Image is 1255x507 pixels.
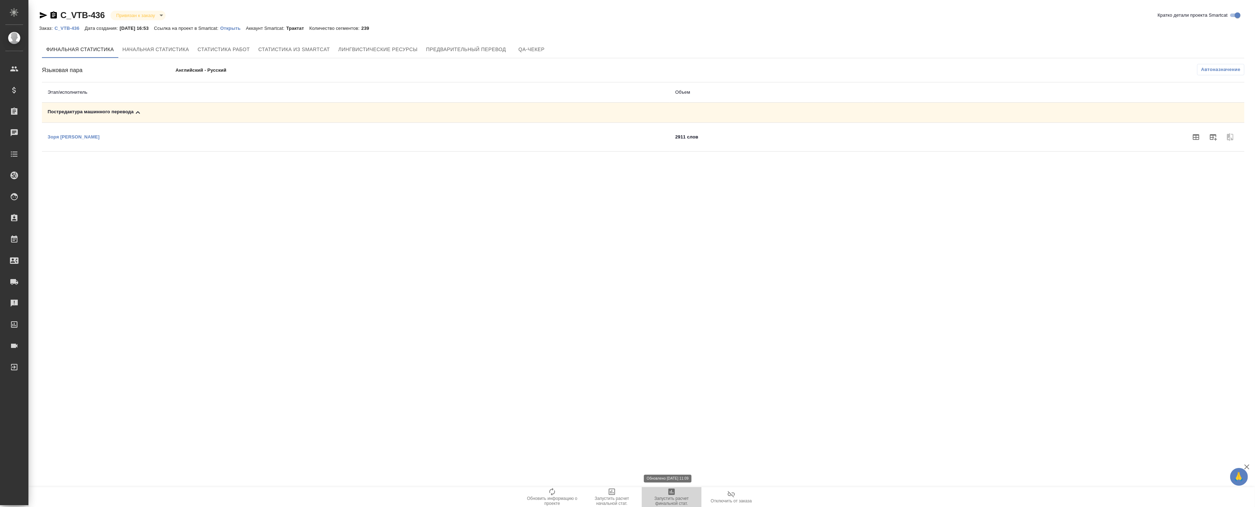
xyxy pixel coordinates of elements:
[1197,64,1244,75] button: Автоназначение
[1158,12,1228,19] span: Кратко детали проекта Smartcat
[49,11,58,20] button: Скопировать ссылку
[515,45,549,54] span: QA-чекер
[286,26,309,31] p: Трактат
[669,123,874,152] td: 2911 слов
[176,67,443,74] p: Английский - Русский
[1230,468,1248,486] button: 🙏
[42,82,669,103] th: Этап/исполнитель
[1205,129,1222,146] span: Скопировать статистику в работу
[60,10,105,20] a: C_VTB-436
[46,45,114,54] span: Финальная статистика
[220,26,246,31] p: Открыть
[85,26,119,31] p: Дата создания:
[39,26,54,31] p: Заказ:
[309,26,361,31] p: Количество сегментов:
[258,45,330,54] span: Статистика из Smartcat
[220,25,246,31] a: Открыть
[669,82,874,103] th: Объем
[198,45,250,54] span: Статистика работ
[54,25,85,31] a: C_VTB-436
[120,26,154,31] p: [DATE] 16:53
[123,45,189,54] span: Начальная статистика
[1187,129,1205,146] span: Посмотреть статистику
[42,66,176,75] div: Языковая пара
[48,108,664,117] div: Toggle Row Expanded
[246,26,286,31] p: Аккаунт Smartcat:
[361,26,375,31] p: 239
[1233,469,1245,484] span: 🙏
[426,45,506,54] span: Предварительный перевод
[1222,129,1239,146] span: Нет исполнителей для сравнения
[111,11,166,20] div: Привязан к заказу
[1201,66,1240,73] span: Автоназначение
[154,26,220,31] p: Ссылка на проект в Smartcat:
[338,45,418,54] span: Лингвистические ресурсы
[54,26,85,31] p: C_VTB-436
[48,134,99,140] a: Зоря [PERSON_NAME]
[39,11,48,20] button: Скопировать ссылку для ЯМессенджера
[114,12,157,18] button: Привязан к заказу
